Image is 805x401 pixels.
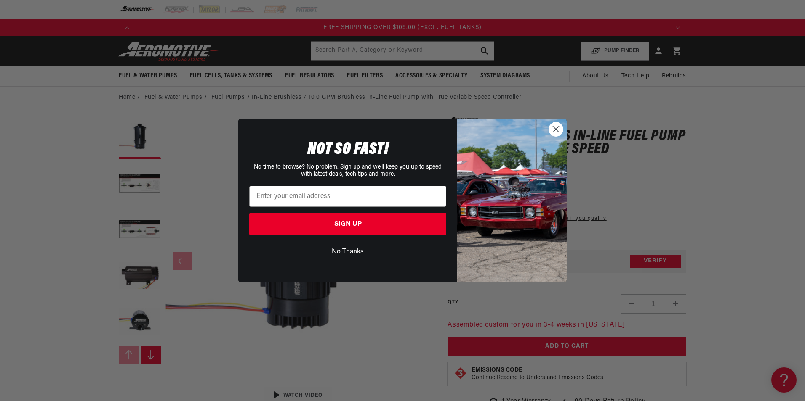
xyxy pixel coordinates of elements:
[249,186,446,207] input: Enter your email address
[307,141,389,158] span: NOT SO FAST!
[249,244,446,260] button: No Thanks
[457,119,567,282] img: 85cdd541-2605-488b-b08c-a5ee7b438a35.jpeg
[254,164,442,177] span: No time to browse? No problem. Sign up and we'll keep you up to speed with latest deals, tech tip...
[549,122,563,137] button: Close dialog
[249,213,446,235] button: SIGN UP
